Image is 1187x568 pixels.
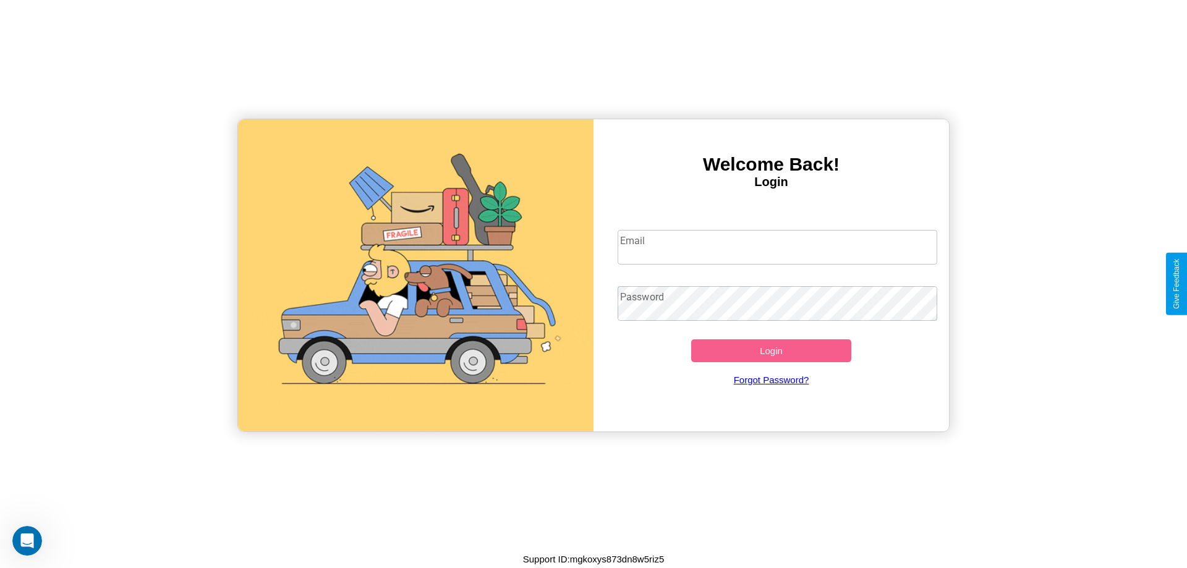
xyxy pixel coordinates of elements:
[593,154,949,175] h3: Welcome Back!
[593,175,949,189] h4: Login
[1172,259,1181,309] div: Give Feedback
[238,119,593,431] img: gif
[523,551,664,567] p: Support ID: mgkoxys873dn8w5riz5
[611,362,932,397] a: Forgot Password?
[12,526,42,556] iframe: Intercom live chat
[691,339,851,362] button: Login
